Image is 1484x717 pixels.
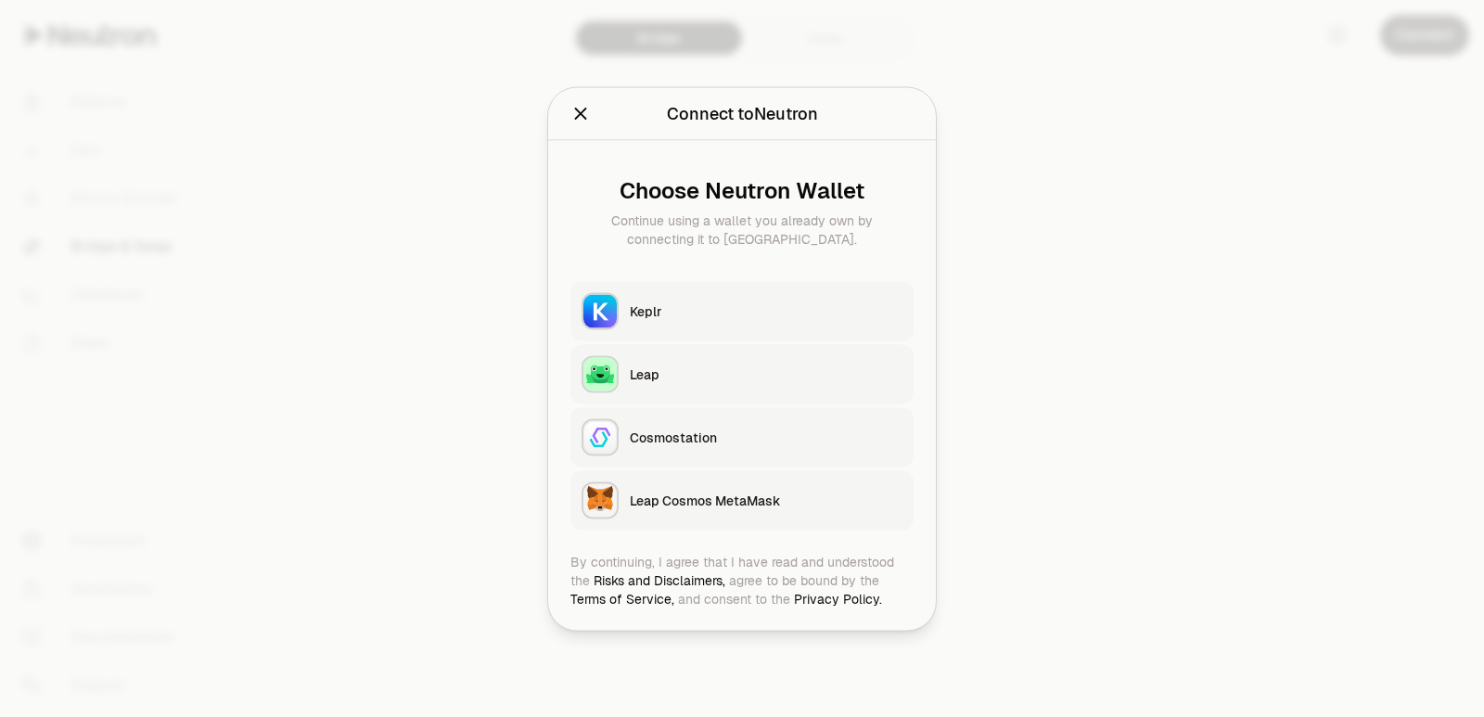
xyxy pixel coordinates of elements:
[583,294,617,327] img: Keplr
[594,571,725,588] a: Risks and Disclaimers,
[583,483,617,517] img: Leap Cosmos MetaMask
[570,100,591,126] button: Close
[585,211,899,248] div: Continue using a wallet you already own by connecting it to [GEOGRAPHIC_DATA].
[570,281,914,340] button: KeplrKeplr
[630,365,902,383] div: Leap
[630,428,902,446] div: Cosmostation
[630,301,902,320] div: Keplr
[667,100,818,126] div: Connect to Neutron
[630,491,902,509] div: Leap Cosmos MetaMask
[585,177,899,203] div: Choose Neutron Wallet
[794,590,882,607] a: Privacy Policy.
[570,552,914,608] div: By continuing, I agree that I have read and understood the agree to be bound by the and consent t...
[583,357,617,391] img: Leap
[583,420,617,454] img: Cosmostation
[570,344,914,403] button: LeapLeap
[570,470,914,530] button: Leap Cosmos MetaMaskLeap Cosmos MetaMask
[570,590,674,607] a: Terms of Service,
[570,407,914,467] button: CosmostationCosmostation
